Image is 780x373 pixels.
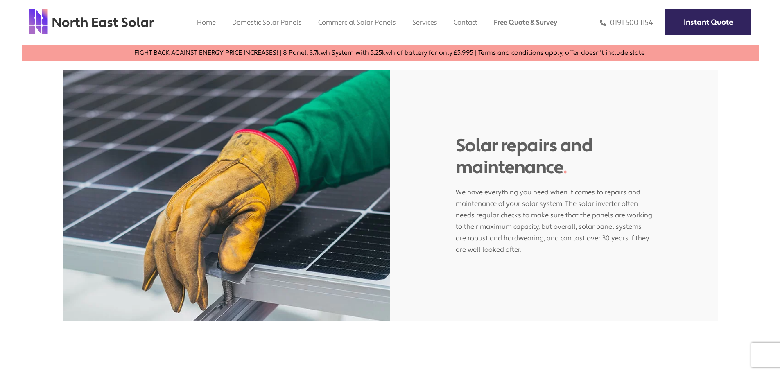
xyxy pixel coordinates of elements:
h1: Solar repairs and maintenance [456,135,652,179]
a: Home [197,18,216,27]
a: 0191 500 1154 [600,18,653,27]
a: Contact [454,18,477,27]
img: north east solar logo [29,8,154,35]
a: Free Quote & Survey [494,18,557,27]
img: phone icon [600,18,606,27]
a: Services [412,18,437,27]
a: Domestic Solar Panels [232,18,302,27]
iframe: chat widget [729,322,780,361]
img: solar panel [63,70,390,321]
span: . [563,156,567,179]
a: Instant Quote [665,9,751,35]
p: We have everything you need when it comes to repairs and maintenance of your solar system. The so... [456,179,652,255]
a: Commercial Solar Panels [318,18,396,27]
